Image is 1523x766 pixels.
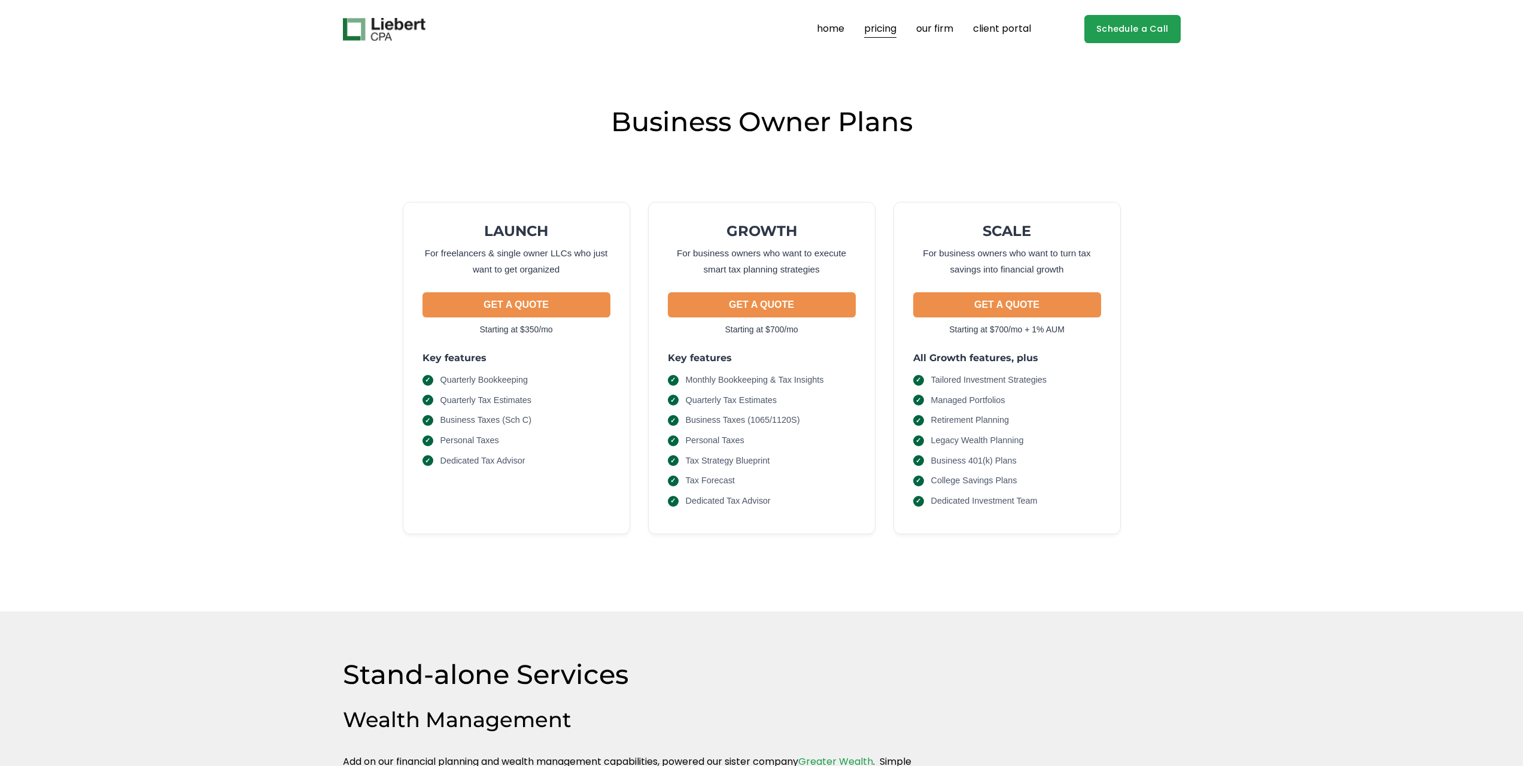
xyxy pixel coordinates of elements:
span: College Savings Plans [931,474,1017,488]
span: Tax Forecast [686,474,735,488]
span: Quarterly Bookkeeping [440,374,528,387]
button: GET A QUOTE [668,292,856,317]
p: Starting at $700/mo [668,322,856,337]
span: Personal Taxes [686,434,744,447]
h2: SCALE [913,222,1101,240]
p: For freelancers & single owner LLCs who just want to get organized [422,245,610,278]
p: Starting at $350/mo [422,322,610,337]
button: GET A QUOTE [422,292,610,317]
span: Business Taxes (1065/1120S) [686,414,800,427]
a: our firm [916,20,953,39]
span: Business 401(k) Plans [931,455,1017,468]
span: Quarterly Tax Estimates [686,394,777,407]
h2: GROWTH [668,222,856,240]
button: GET A QUOTE [913,292,1101,317]
p: For business owners who want to turn tax savings into financial growth [913,245,1101,278]
span: Quarterly Tax Estimates [440,394,532,407]
a: Schedule a Call [1084,15,1181,43]
span: Managed Portfolios [931,394,1005,407]
h2: LAUNCH [422,222,610,240]
a: home [817,20,844,39]
a: client portal [973,20,1031,39]
span: Business Taxes (Sch C) [440,414,532,427]
span: Retirement Planning [931,414,1009,427]
span: Tax Strategy Blueprint [686,455,770,468]
h3: Wealth Management [343,706,934,734]
span: Tailored Investment Strategies [931,374,1047,387]
p: For business owners who want to execute smart tax planning strategies [668,245,856,278]
span: Monthly Bookkeeping & Tax Insights [686,374,824,387]
h3: Key features [422,352,610,364]
p: Starting at $700/mo + 1% AUM [913,322,1101,337]
a: pricing [864,20,896,39]
h2: Stand-alone Services [343,657,794,692]
span: Legacy Wealth Planning [931,434,1024,447]
h3: All Growth features, plus [913,352,1101,364]
span: Dedicated Investment Team [931,495,1038,508]
span: Dedicated Tax Advisor [440,455,525,468]
span: Dedicated Tax Advisor [686,495,771,508]
span: Personal Taxes [440,434,499,447]
h3: Key features [668,352,856,364]
h2: Business Owner Plans [343,104,1181,139]
img: Liebert CPA [343,18,425,41]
